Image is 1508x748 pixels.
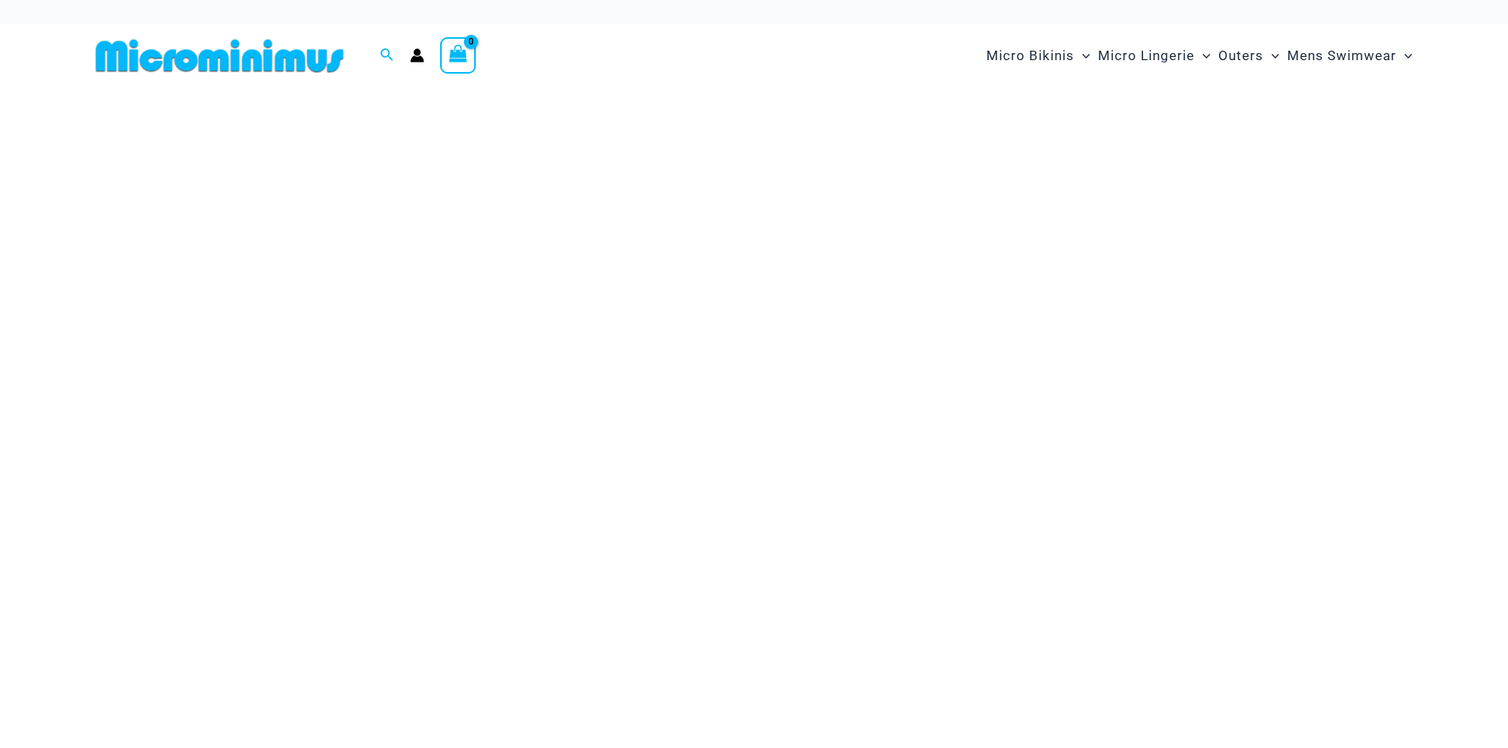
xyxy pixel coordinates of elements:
span: Menu Toggle [1074,36,1090,76]
span: Outers [1218,36,1263,76]
a: View Shopping Cart, empty [440,37,477,74]
span: Mens Swimwear [1287,36,1396,76]
span: Micro Lingerie [1098,36,1195,76]
a: OutersMenu ToggleMenu Toggle [1214,32,1283,80]
span: Menu Toggle [1195,36,1210,76]
a: Micro LingerieMenu ToggleMenu Toggle [1094,32,1214,80]
a: Micro BikinisMenu ToggleMenu Toggle [982,32,1094,80]
nav: Site Navigation [980,29,1419,82]
span: Micro Bikinis [986,36,1074,76]
span: Menu Toggle [1396,36,1412,76]
img: MM SHOP LOGO FLAT [89,38,350,74]
a: Account icon link [410,48,424,63]
span: Menu Toggle [1263,36,1279,76]
a: Search icon link [380,46,394,66]
a: Mens SwimwearMenu ToggleMenu Toggle [1283,32,1416,80]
